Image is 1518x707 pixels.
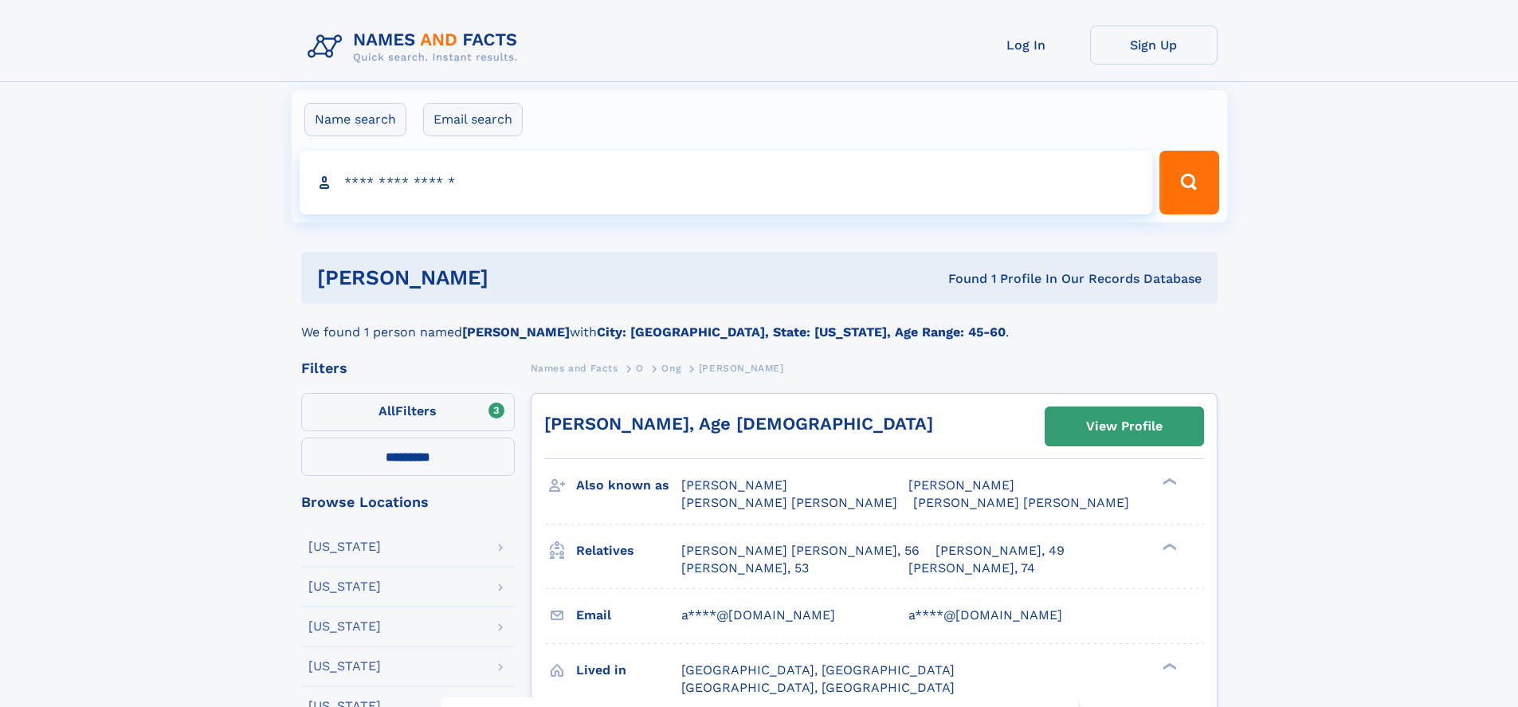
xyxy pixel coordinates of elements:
[308,620,381,633] div: [US_STATE]
[317,268,719,288] h1: [PERSON_NAME]
[308,660,381,673] div: [US_STATE]
[681,495,897,510] span: [PERSON_NAME] [PERSON_NAME]
[681,680,955,695] span: [GEOGRAPHIC_DATA], [GEOGRAPHIC_DATA]
[936,542,1065,560] a: [PERSON_NAME], 49
[1159,661,1178,671] div: ❯
[531,358,618,378] a: Names and Facts
[300,151,1153,214] input: search input
[301,304,1218,342] div: We found 1 person named with .
[304,103,406,136] label: Name search
[301,26,531,69] img: Logo Names and Facts
[576,537,681,564] h3: Relatives
[301,361,515,375] div: Filters
[681,477,787,493] span: [PERSON_NAME]
[681,542,920,560] a: [PERSON_NAME] [PERSON_NAME], 56
[308,580,381,593] div: [US_STATE]
[718,270,1202,288] div: Found 1 Profile In Our Records Database
[908,560,1035,577] a: [PERSON_NAME], 74
[576,657,681,684] h3: Lived in
[462,324,570,340] b: [PERSON_NAME]
[379,403,395,418] span: All
[576,472,681,499] h3: Also known as
[963,26,1090,65] a: Log In
[699,363,784,374] span: [PERSON_NAME]
[1159,541,1178,552] div: ❯
[301,495,515,509] div: Browse Locations
[636,358,644,378] a: O
[1159,477,1178,487] div: ❯
[913,495,1129,510] span: [PERSON_NAME] [PERSON_NAME]
[301,393,515,431] label: Filters
[1159,151,1218,214] button: Search Button
[1090,26,1218,65] a: Sign Up
[681,560,809,577] a: [PERSON_NAME], 53
[681,662,955,678] span: [GEOGRAPHIC_DATA], [GEOGRAPHIC_DATA]
[661,358,681,378] a: Ong
[1086,408,1163,445] div: View Profile
[576,602,681,629] h3: Email
[1045,407,1203,446] a: View Profile
[423,103,523,136] label: Email search
[308,540,381,553] div: [US_STATE]
[544,414,933,434] a: [PERSON_NAME], Age [DEMOGRAPHIC_DATA]
[636,363,644,374] span: O
[908,477,1014,493] span: [PERSON_NAME]
[597,324,1006,340] b: City: [GEOGRAPHIC_DATA], State: [US_STATE], Age Range: 45-60
[661,363,681,374] span: Ong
